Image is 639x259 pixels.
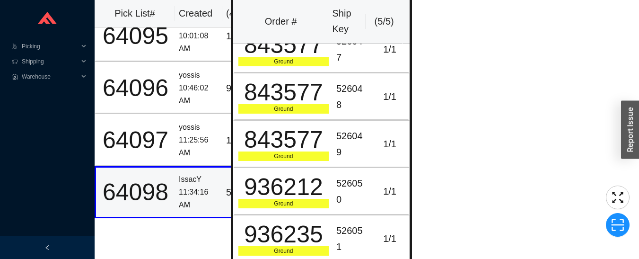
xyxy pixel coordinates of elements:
[238,223,329,246] div: 936235
[22,39,79,54] span: Picking
[226,185,255,200] div: 5 / 5
[100,76,171,100] div: 64096
[606,218,629,232] span: scan
[179,121,219,134] div: yossis
[238,128,329,152] div: 843577
[179,173,219,186] div: IssacY
[100,128,171,152] div: 64097
[336,176,368,207] div: 526050
[179,30,219,55] div: 10:01:08 AM
[100,180,171,204] div: 64098
[179,186,219,211] div: 11:34:16 AM
[336,128,368,160] div: 526049
[375,42,405,57] div: 1 / 1
[22,69,79,84] span: Warehouse
[238,175,329,199] div: 936212
[606,186,630,209] button: fullscreen
[238,80,329,104] div: 843577
[336,81,368,113] div: 526048
[226,133,255,148] div: 16 / 16
[238,57,329,66] div: Ground
[226,28,255,44] div: 1 / 15
[22,54,79,69] span: Shipping
[100,24,171,48] div: 64095
[336,223,368,255] div: 526051
[238,199,329,208] div: Ground
[179,134,219,159] div: 11:25:56 AM
[369,14,399,29] div: ( 5 / 5 )
[226,6,256,21] div: ( 4 )
[606,213,630,237] button: scan
[179,82,219,107] div: 10:46:02 AM
[606,190,629,205] span: fullscreen
[179,69,219,82] div: yossis
[375,89,405,105] div: 1 / 1
[44,245,50,250] span: left
[336,34,368,65] div: 526047
[238,152,329,161] div: Ground
[238,104,329,114] div: Ground
[375,136,405,152] div: 1 / 1
[375,184,405,199] div: 1 / 1
[226,80,255,96] div: 9 / 9
[238,33,329,57] div: 843577
[238,246,329,256] div: Ground
[375,231,405,247] div: 1 / 1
